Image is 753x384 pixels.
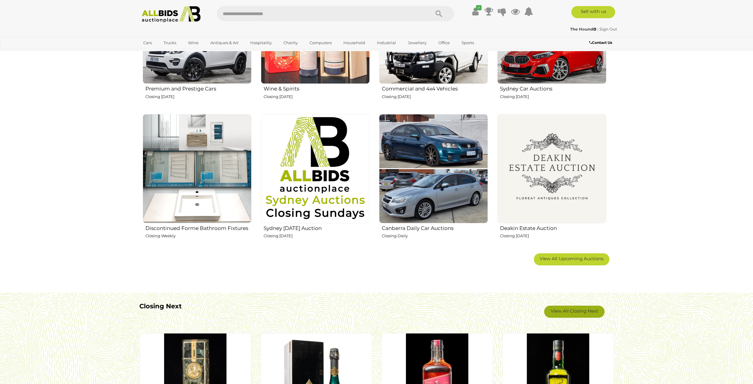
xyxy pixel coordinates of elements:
p: Closing [DATE] [500,232,606,239]
h2: Sydney [DATE] Auction [264,224,370,231]
b: Contact Us [589,40,612,45]
p: Closing Weekly [145,232,252,239]
img: Deakin Estate Auction [497,114,606,223]
a: Hospitality [246,38,276,48]
h2: Discontinued Forme Bathroom Fixtures [145,224,252,231]
b: Closing Next [139,302,182,310]
a: Antiques & Art [206,38,242,48]
img: Allbids.com.au [138,6,204,23]
img: Canberra Daily Car Auctions [379,114,488,223]
a: View All Closing Next [544,306,605,318]
a: View All Upcoming Auctions [534,253,609,265]
p: Closing [DATE] [264,93,370,100]
p: Closing Daily [382,232,488,239]
p: Closing [DATE] [264,232,370,239]
a: Sydney [DATE] Auction Closing [DATE] [261,114,370,248]
a: Wine [184,38,203,48]
a: Cars [139,38,156,48]
strong: The Hound [570,27,596,31]
a: The Hound [570,27,597,31]
h2: Premium and Prestige Cars [145,84,252,92]
a: Deakin Estate Auction Closing [DATE] [497,114,606,248]
h2: Canberra Daily Car Auctions [382,224,488,231]
a: Sell with us [571,6,615,18]
a: Canberra Daily Car Auctions Closing Daily [379,114,488,248]
h2: Wine & Spirits [264,84,370,92]
a: [GEOGRAPHIC_DATA] [139,48,190,58]
i: ✔ [476,5,482,10]
img: Sydney Sunday Auction [261,114,370,223]
p: Closing [DATE] [145,93,252,100]
h2: Sydney Car Auctions [500,84,606,92]
img: Discontinued Forme Bathroom Fixtures [143,114,252,223]
a: Contact Us [589,39,614,46]
a: Sports [458,38,478,48]
a: Jewellery [404,38,430,48]
a: Discontinued Forme Bathroom Fixtures Closing Weekly [142,114,252,248]
p: Closing [DATE] [382,93,488,100]
h2: Deakin Estate Auction [500,224,606,231]
button: Search [424,6,454,21]
a: Office [434,38,454,48]
a: Household [339,38,369,48]
a: Trucks [160,38,180,48]
span: View All Upcoming Auctions [540,256,603,261]
a: ✔ [471,6,480,17]
span: | [597,27,599,31]
a: Sign Out [599,27,617,31]
a: Industrial [373,38,400,48]
h2: Commercial and 4x4 Vehicles [382,84,488,92]
p: Closing [DATE] [500,93,606,100]
a: Computers [306,38,336,48]
a: Charity [280,38,302,48]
